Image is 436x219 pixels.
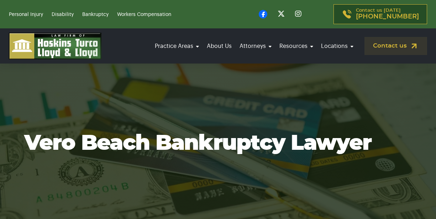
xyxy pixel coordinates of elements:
a: Disability [52,12,74,17]
h1: Vero Beach Bankruptcy Lawyer [24,131,412,156]
a: Attorneys [237,36,274,56]
img: logo [9,33,101,59]
a: Locations [319,36,356,56]
a: Personal Injury [9,12,43,17]
a: Workers Compensation [117,12,171,17]
a: Resources [277,36,315,56]
a: Contact us [364,37,427,55]
p: Contact us [DATE] [356,8,419,20]
a: Bankruptcy [82,12,109,17]
a: About Us [205,36,234,56]
a: Contact us [DATE][PHONE_NUMBER] [333,4,427,24]
span: [PHONE_NUMBER] [356,13,419,20]
a: Practice Areas [153,36,201,56]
